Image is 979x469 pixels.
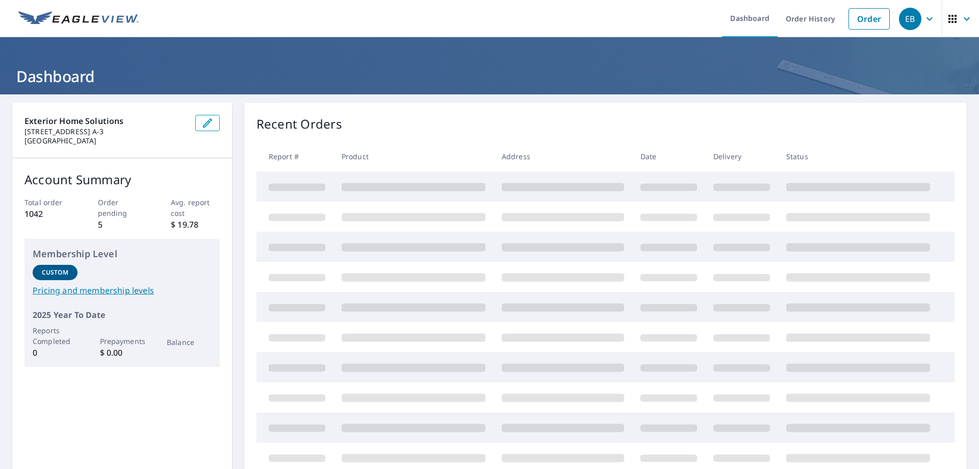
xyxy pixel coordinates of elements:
p: $ 19.78 [171,218,220,231]
div: EB [899,8,921,30]
th: Product [333,141,494,171]
p: 1042 [24,208,73,220]
img: EV Logo [18,11,139,27]
th: Status [778,141,938,171]
p: Membership Level [33,247,212,261]
p: Reports Completed [33,325,78,347]
p: Recent Orders [256,115,342,133]
p: 5 [98,218,147,231]
p: Order pending [98,197,147,218]
p: 2025 Year To Date [33,309,212,321]
p: Total order [24,197,73,208]
th: Date [632,141,705,171]
th: Delivery [705,141,778,171]
th: Address [494,141,632,171]
p: 0 [33,347,78,359]
p: [STREET_ADDRESS] A-3 [24,127,187,136]
p: Exterior Home Solutions [24,115,187,127]
p: Account Summary [24,170,220,189]
p: $ 0.00 [100,347,145,359]
p: Balance [167,337,212,348]
p: [GEOGRAPHIC_DATA] [24,136,187,145]
p: Custom [42,268,68,277]
p: Prepayments [100,336,145,347]
h1: Dashboard [12,66,967,87]
a: Order [848,8,890,30]
th: Report # [256,141,333,171]
a: Pricing and membership levels [33,284,212,297]
p: Avg. report cost [171,197,220,218]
